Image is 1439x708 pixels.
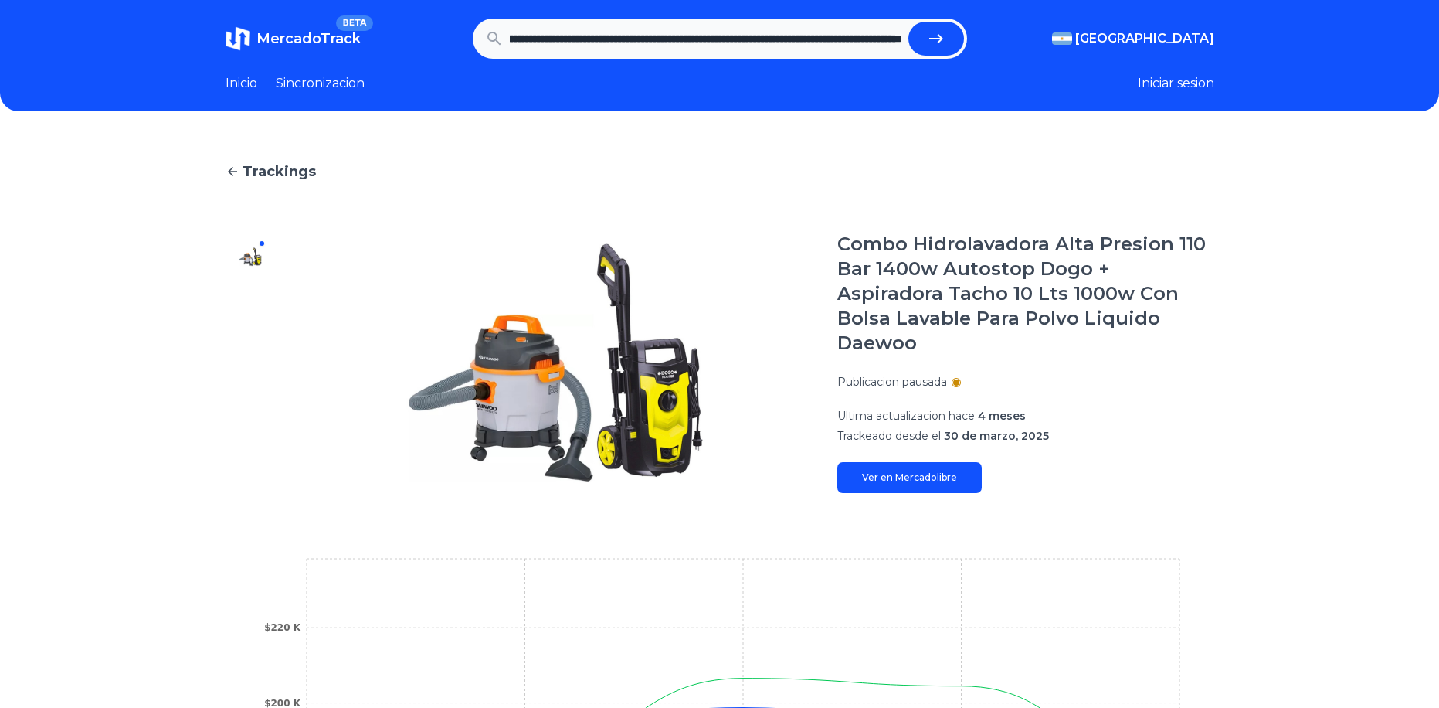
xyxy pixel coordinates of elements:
button: Iniciar sesion [1138,74,1214,93]
a: Ver en Mercadolibre [837,462,982,493]
span: [GEOGRAPHIC_DATA] [1075,29,1214,48]
img: Argentina [1052,32,1072,45]
tspan: $220 K [264,622,301,633]
span: Trackings [243,161,316,182]
a: Sincronizacion [276,74,365,93]
a: Inicio [226,74,257,93]
a: Trackings [226,161,1214,182]
span: Trackeado desde el [837,429,941,443]
span: MercadoTrack [256,30,361,47]
span: 30 de marzo, 2025 [944,429,1049,443]
span: Ultima actualizacion hace [837,409,975,423]
button: [GEOGRAPHIC_DATA] [1052,29,1214,48]
h1: Combo Hidrolavadora Alta Presion 110 Bar 1400w Autostop Dogo + Aspiradora Tacho 10 Lts 1000w Con ... [837,232,1214,356]
img: Combo Hidrolavadora Alta Presion 110 Bar 1400w Autostop Dogo + Aspiradora Tacho 10 Lts 1000w Con ... [238,244,263,269]
img: Combo Hidrolavadora Alta Presion 110 Bar 1400w Autostop Dogo + Aspiradora Tacho 10 Lts 1000w Con ... [306,232,806,493]
a: MercadoTrackBETA [226,26,361,51]
span: BETA [336,15,372,31]
p: Publicacion pausada [837,374,947,390]
span: 4 meses [978,409,1026,423]
img: MercadoTrack [226,26,250,51]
